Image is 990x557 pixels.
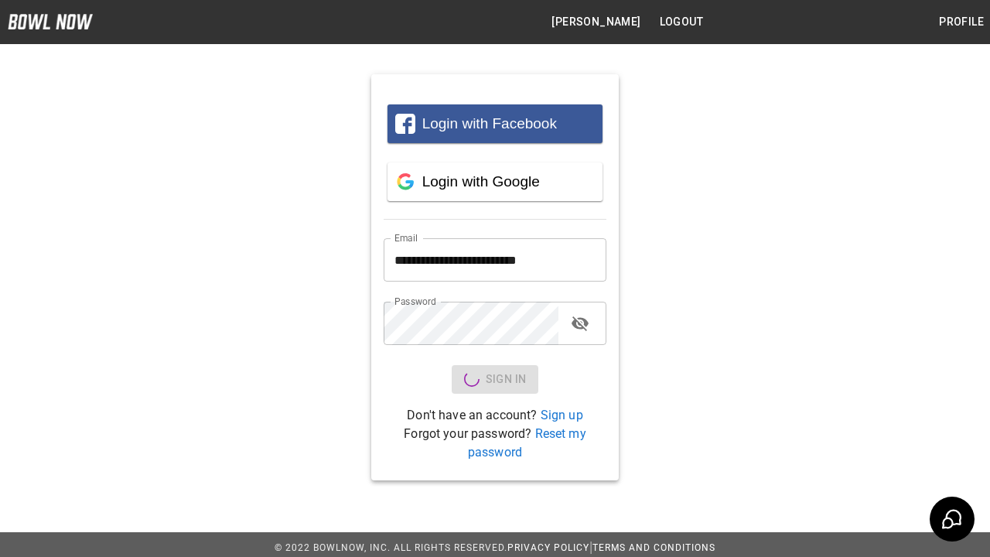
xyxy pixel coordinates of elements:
[654,8,709,36] button: Logout
[507,542,589,553] a: Privacy Policy
[422,173,540,190] span: Login with Google
[275,542,507,553] span: © 2022 BowlNow, Inc. All Rights Reserved.
[468,426,586,460] a: Reset my password
[384,425,606,462] p: Forgot your password?
[592,542,715,553] a: Terms and Conditions
[422,115,557,132] span: Login with Facebook
[8,14,93,29] img: logo
[545,8,647,36] button: [PERSON_NAME]
[565,308,596,339] button: toggle password visibility
[384,406,606,425] p: Don't have an account?
[933,8,990,36] button: Profile
[387,104,603,143] button: Login with Facebook
[387,162,603,201] button: Login with Google
[541,408,583,422] a: Sign up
